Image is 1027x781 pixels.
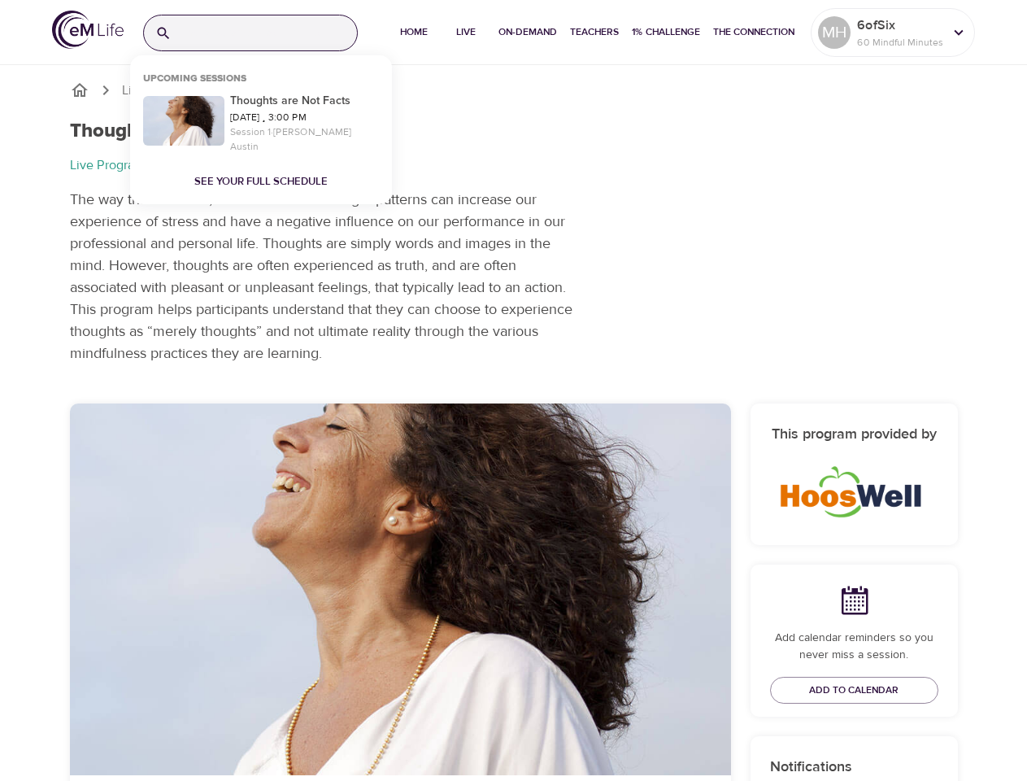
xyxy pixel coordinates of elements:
p: 6ofSix [857,15,943,35]
p: [DATE] ¸ 3:00 PM [230,110,379,124]
p: Thoughts are Not Facts [230,93,379,110]
img: 24.jpg [143,96,224,146]
div: MH [818,16,851,49]
span: The Connection [713,24,794,41]
span: Home [394,24,433,41]
img: HoosWell-Logo-2.19%20500X200%20px.png [777,460,930,521]
button: Add to Calendar [770,677,938,704]
nav: breadcrumb [70,156,580,176]
input: Find programs, teachers, etc... [178,15,357,50]
nav: breadcrumb [70,81,958,100]
span: Teachers [570,24,619,41]
span: On-Demand [498,24,557,41]
img: logo [52,11,124,49]
h1: Thoughts are Not Facts [70,120,281,143]
span: 1% Challenge [632,24,700,41]
p: The way that we think, and our habitual thought patterns can increase our experience of stress an... [70,189,580,364]
p: Live Program [70,156,145,175]
p: Add calendar reminders so you never miss a session. [770,630,938,664]
p: Session 1 · [PERSON_NAME] Austin [230,124,379,154]
h6: This program provided by [770,423,938,447]
a: Live Programs [122,81,203,100]
p: Notifications [770,756,938,778]
div: Upcoming Sessions [130,72,259,93]
p: 60 Mindful Minutes [857,35,943,50]
span: Live [446,24,485,41]
span: Add to Calendar [809,682,899,699]
button: See your full schedule [194,172,328,191]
